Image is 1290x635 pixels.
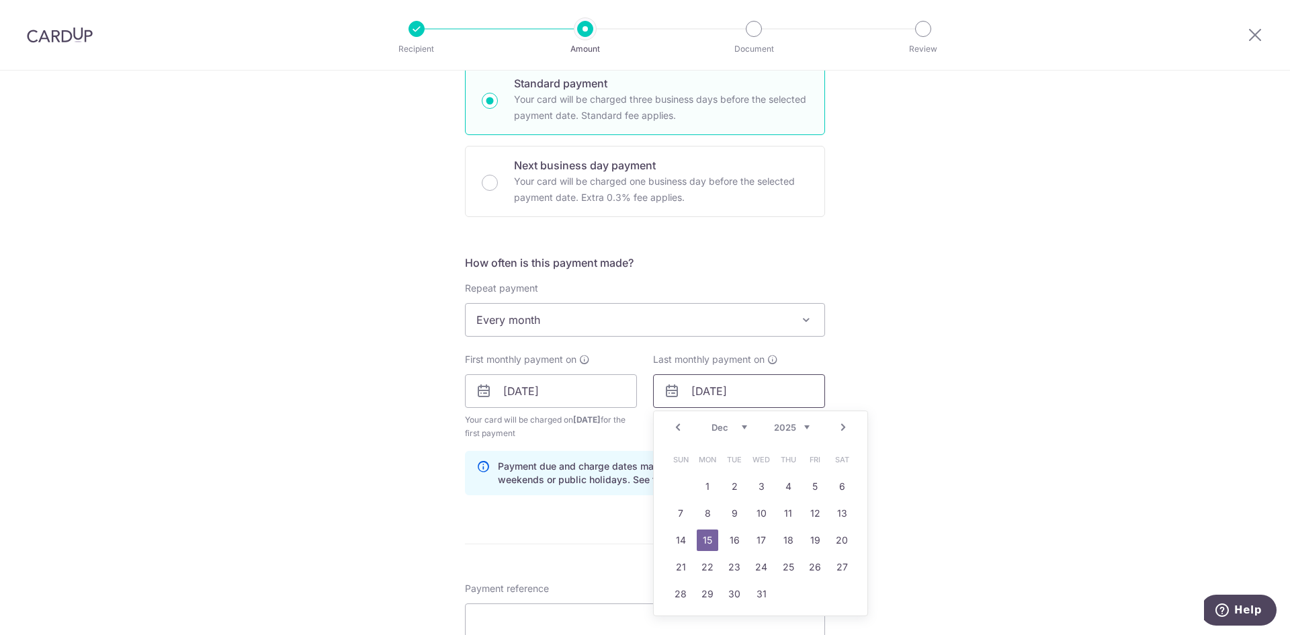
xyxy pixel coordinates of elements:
a: 19 [804,530,826,551]
a: 27 [831,556,853,578]
a: 12 [804,503,826,524]
span: Monday [697,449,718,470]
a: 29 [697,583,718,605]
span: Every month [466,304,824,336]
iframe: Opens a widget where you can find more information [1204,595,1277,628]
p: Your card will be charged three business days before the selected payment date. Standard fee appl... [514,91,808,124]
a: 26 [804,556,826,578]
a: 13 [831,503,853,524]
span: Wednesday [750,449,772,470]
label: Repeat payment [465,282,538,295]
a: 21 [670,556,691,578]
a: Prev [670,419,686,435]
a: 4 [777,476,799,497]
span: Payment reference [465,582,549,595]
a: 9 [724,503,745,524]
a: 6 [831,476,853,497]
input: DD / MM / YYYY [653,374,825,408]
a: 3 [750,476,772,497]
span: Sunday [670,449,691,470]
a: 5 [804,476,826,497]
span: Saturday [831,449,853,470]
a: 18 [777,530,799,551]
a: 24 [750,556,772,578]
span: Every month [465,303,825,337]
p: Document [704,42,804,56]
span: Last monthly payment on [653,353,765,366]
a: 15 [697,530,718,551]
a: 7 [670,503,691,524]
a: 20 [831,530,853,551]
a: 10 [750,503,772,524]
a: Next [835,419,851,435]
a: 17 [750,530,772,551]
a: 14 [670,530,691,551]
span: [DATE] [573,415,601,425]
a: 28 [670,583,691,605]
img: CardUp [27,27,93,43]
span: Tuesday [724,449,745,470]
input: DD / MM / YYYY [465,374,637,408]
span: Your card will be charged on [465,413,637,440]
a: 25 [777,556,799,578]
a: 23 [724,556,745,578]
p: Amount [535,42,635,56]
a: 2 [724,476,745,497]
a: 1 [697,476,718,497]
span: Friday [804,449,826,470]
a: 30 [724,583,745,605]
p: Next business day payment [514,157,808,173]
p: Review [873,42,973,56]
a: 16 [724,530,745,551]
a: 11 [777,503,799,524]
a: 8 [697,503,718,524]
span: First monthly payment on [465,353,576,366]
p: Your card will be charged one business day before the selected payment date. Extra 0.3% fee applies. [514,173,808,206]
h5: How often is this payment made? [465,255,825,271]
p: Payment due and charge dates may be adjusted if it falls on weekends or public holidays. See fina... [498,460,814,486]
a: 31 [750,583,772,605]
p: Recipient [367,42,466,56]
a: 22 [697,556,718,578]
span: Thursday [777,449,799,470]
p: Standard payment [514,75,808,91]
